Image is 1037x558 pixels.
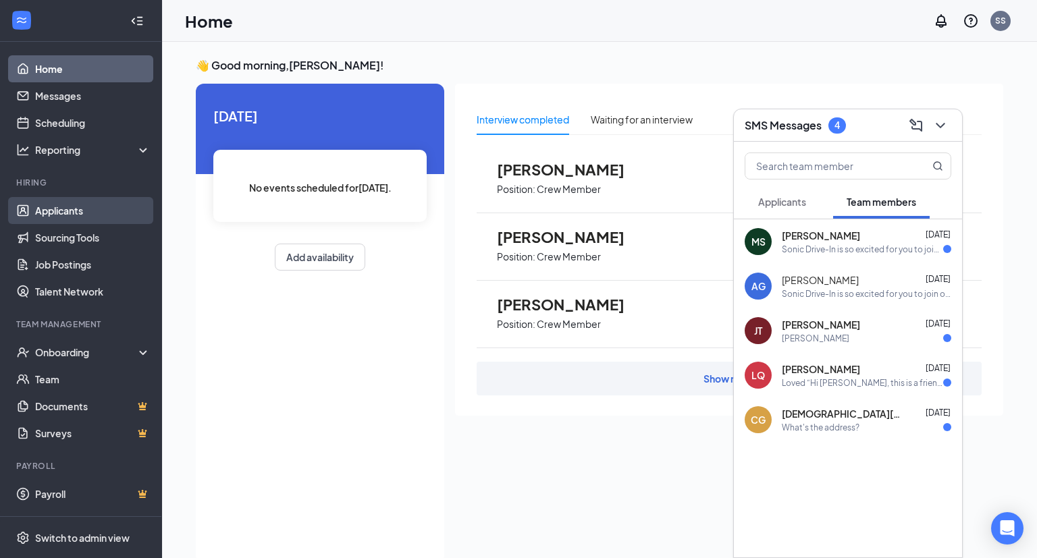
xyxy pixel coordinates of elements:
span: [PERSON_NAME] [782,229,860,242]
div: Payroll [16,460,148,472]
h1: Home [185,9,233,32]
span: [PERSON_NAME] [782,362,860,376]
div: Onboarding [35,345,139,359]
span: [DEMOGRAPHIC_DATA][PERSON_NAME] [782,407,903,420]
div: Loved “Hi [PERSON_NAME], this is a friendly reminder. Your meeting with Sonic Drive-In for Carhop... [782,377,943,389]
span: [DATE] [926,318,951,329]
span: No events scheduled for [DATE] . [249,180,392,195]
div: Switch to admin view [35,531,130,545]
a: Sourcing Tools [35,224,151,251]
div: Waiting for an interview [591,112,693,127]
p: Crew Member [537,318,601,331]
div: [PERSON_NAME] [782,333,849,344]
span: [DATE] [926,274,951,284]
div: Sonic Drive-In is so excited for you to join our team! Do you know anyone else who might be inter... [782,244,943,255]
a: DocumentsCrown [35,393,151,420]
span: [DATE] [926,229,951,240]
div: Interview completed [477,112,569,127]
a: Home [35,55,151,82]
div: What's the address? [782,422,859,433]
svg: Collapse [130,14,144,28]
div: CG [751,413,766,426]
span: [PERSON_NAME] [497,296,645,313]
div: Hiring [16,177,148,188]
span: Team members [847,196,916,208]
span: [DATE] [926,408,951,418]
span: [PERSON_NAME] [497,161,645,178]
div: AG [751,279,766,293]
p: Position: [497,250,535,263]
a: Team [35,366,151,393]
a: Messages [35,82,151,109]
p: Position: [497,183,535,196]
div: LQ [751,368,765,382]
svg: Settings [16,531,30,545]
div: Sonic Drive-In is so excited for you to join our team! Do you know anyone else who might be inter... [782,288,951,300]
div: 4 [834,119,840,131]
span: [PERSON_NAME] [782,273,859,287]
p: Position: [497,318,535,331]
span: [PERSON_NAME] [782,318,860,331]
svg: WorkstreamLogo [15,13,28,27]
span: [PERSON_NAME] [497,228,645,246]
h3: 👋 Good morning, [PERSON_NAME] ! [196,58,1003,73]
div: JT [754,324,762,337]
svg: Analysis [16,143,30,157]
span: [DATE] [926,363,951,373]
a: SurveysCrown [35,420,151,447]
a: Applicants [35,197,151,224]
div: SS [995,15,1006,26]
span: Applicants [758,196,806,208]
svg: ChevronDown [932,117,949,134]
a: Scheduling [35,109,151,136]
a: PayrollCrown [35,480,151,507]
button: ChevronDown [930,115,951,136]
p: Crew Member [537,250,601,263]
a: Talent Network [35,278,151,305]
svg: Notifications [933,13,949,29]
svg: MagnifyingGlass [932,161,943,171]
span: [DATE] [213,105,427,126]
a: Job Postings [35,251,151,278]
input: Search team member [745,153,905,179]
div: Team Management [16,318,148,330]
button: ComposeMessage [905,115,927,136]
div: Reporting [35,143,151,157]
div: Show more [703,372,755,385]
div: Open Intercom Messenger [991,512,1023,545]
svg: ComposeMessage [908,117,924,134]
div: MS [751,235,766,248]
h3: SMS Messages [745,118,822,133]
svg: QuestionInfo [963,13,979,29]
svg: UserCheck [16,345,30,359]
button: Add availability [275,244,365,271]
p: Crew Member [537,183,601,196]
